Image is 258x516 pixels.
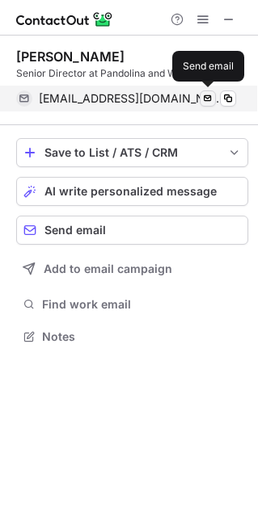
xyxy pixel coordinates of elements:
button: Find work email [16,293,248,316]
button: AI write personalized message [16,177,248,206]
span: AI write personalized message [44,185,217,198]
div: [PERSON_NAME] [16,48,125,65]
button: Send email [16,216,248,245]
button: save-profile-one-click [16,138,248,167]
button: Add to email campaign [16,254,248,283]
span: Add to email campaign [44,262,172,275]
span: Send email [44,224,106,237]
button: Notes [16,325,248,348]
div: Senior Director at Pandolina and White Story [16,66,248,81]
img: ContactOut v5.3.10 [16,10,113,29]
span: Notes [42,329,242,344]
span: Find work email [42,297,242,312]
div: Save to List / ATS / CRM [44,146,220,159]
span: [EMAIL_ADDRESS][DOMAIN_NAME] [39,91,224,106]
